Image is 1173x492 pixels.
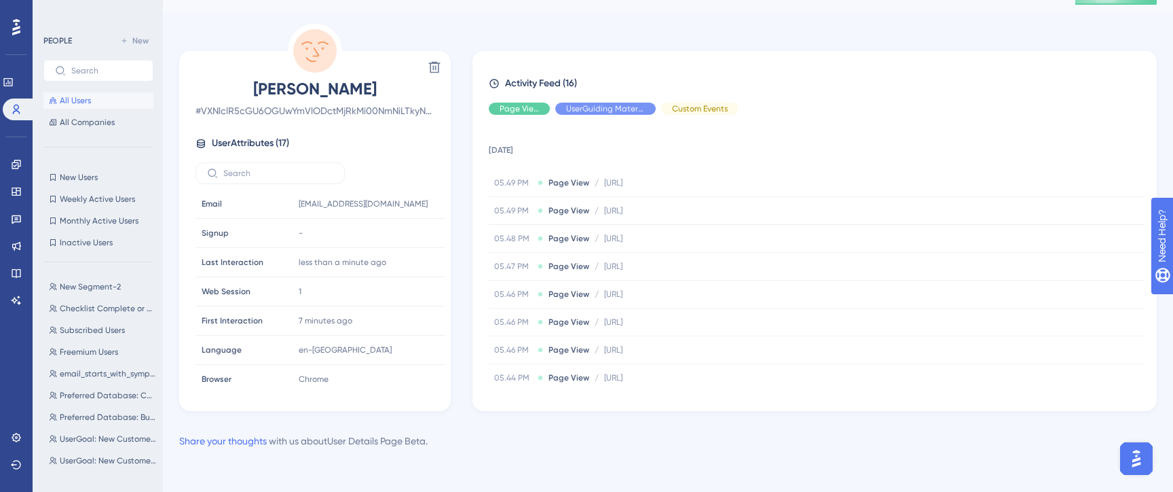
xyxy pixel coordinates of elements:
span: Checklist Complete or Dismissed [60,303,156,314]
span: 05.44 PM [494,372,532,383]
time: 7 minutes ago [299,316,352,326]
button: All Companies [43,114,153,130]
span: Page View [548,177,589,188]
button: New [115,33,153,49]
span: Weekly Active Users [60,194,135,205]
div: PEOPLE [43,35,72,46]
span: / [595,261,599,272]
span: Page View [548,233,589,244]
span: / [595,345,599,355]
span: [URL] [604,233,622,244]
span: Page View [548,261,589,272]
button: Preferred Database: Consumer [43,387,162,404]
button: All Users [43,92,153,109]
span: Email [202,198,222,209]
span: / [595,317,599,328]
span: [PERSON_NAME] [195,78,434,100]
span: 05.46 PM [494,289,532,300]
span: Preferred Database: Consumer [60,390,156,401]
span: / [595,233,599,244]
span: Page View [548,205,589,216]
span: email_starts_with_symphony [60,368,156,379]
span: 05.46 PM [494,317,532,328]
span: 05.49 PM [494,177,532,188]
span: Page View [548,317,589,328]
span: [URL] [604,372,622,383]
button: Checklist Complete or Dismissed [43,300,162,317]
button: Preferred Database: Business [43,409,162,425]
span: Page View [500,103,539,114]
span: 05.49 PM [494,205,532,216]
span: Signup [202,228,229,239]
time: less than a minute ago [299,258,386,267]
span: Last Interaction [202,257,263,268]
span: Inactive Users [60,237,113,248]
span: # VXNlclR5cGU6OGUwYmVlODctMjRkMi00NmNiLTkyNmMtNTY5MjllMWUwYTJk [195,103,434,119]
span: 05.46 PM [494,345,532,355]
span: - [299,228,303,239]
span: [URL] [604,317,622,328]
span: [EMAIL_ADDRESS][DOMAIN_NAME] [299,198,428,209]
span: New Segment-2 [60,281,121,292]
button: Inactive Users [43,234,153,251]
span: Chrome [299,374,329,385]
button: Freemium Users [43,344,162,360]
button: UserGoal: New Customers, Campaigns [43,453,162,469]
button: Subscribed Users [43,322,162,338]
span: Activity Feed (16) [505,75,577,92]
span: en-[GEOGRAPHIC_DATA] [299,345,392,355]
span: Monthly Active Users [60,215,138,226]
span: [URL] [604,345,622,355]
span: New Users [60,172,98,183]
span: Page View [548,345,589,355]
button: UserGoal: New Customers, Lead Management [43,431,162,447]
span: New [132,35,149,46]
span: Page View [548,372,589,383]
span: Freemium Users [60,347,118,357]
input: Search [71,66,142,75]
span: All Companies [60,117,115,128]
button: New Segment-2 [43,279,162,295]
span: Need Help? [32,3,85,20]
span: All Users [60,95,91,106]
a: Share your thoughts [179,436,267,446]
span: [URL] [604,205,622,216]
div: with us about User Details Page Beta . [179,433,428,449]
span: [URL] [604,289,622,300]
span: / [595,205,599,216]
span: / [595,289,599,300]
button: New Users [43,169,153,186]
span: 05.47 PM [494,261,532,272]
span: First Interaction [202,315,263,326]
button: email_starts_with_symphony [43,366,162,382]
span: Web Session [202,286,250,297]
span: Browser [202,374,231,385]
span: Language [202,345,242,355]
span: UserGoal: New Customers, Campaigns [60,455,156,466]
span: Preferred Database: Business [60,412,156,423]
span: Page View [548,289,589,300]
span: Subscribed Users [60,325,125,336]
span: Custom Events [672,103,728,114]
span: / [595,177,599,188]
button: Weekly Active Users [43,191,153,207]
input: Search [223,169,333,178]
span: 1 [299,286,301,297]
td: [DATE] [489,126,1144,169]
span: [URL] [604,177,622,188]
span: [URL] [604,261,622,272]
span: User Attributes ( 17 ) [212,135,289,152]
span: UserGuiding Material [566,103,645,114]
span: / [595,372,599,383]
button: Monthly Active Users [43,213,153,229]
span: 05.48 PM [494,233,532,244]
span: UserGoal: New Customers, Lead Management [60,434,156,444]
iframe: UserGuiding AI Assistant Launcher [1116,438,1157,479]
